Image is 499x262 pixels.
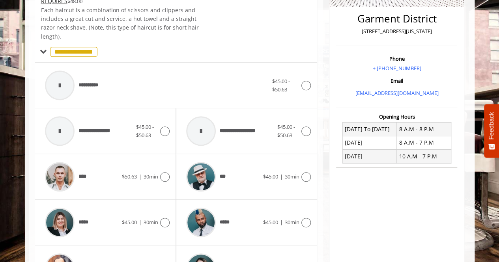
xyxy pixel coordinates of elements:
span: Feedback [488,112,495,139]
span: $45.00 - $50.63 [272,78,290,93]
span: Each haircut is a combination of scissors and clippers and includes a great cut and service, a ho... [41,6,199,40]
span: 30min [144,173,158,180]
a: [EMAIL_ADDRESS][DOMAIN_NAME] [355,89,438,97]
td: 8 A.M - 8 P.M [397,123,451,136]
td: 8 A.M - 7 P.M [397,136,451,149]
td: [DATE] To [DATE] [342,123,397,136]
td: 10 A.M - 7 P.M [397,150,451,163]
p: [STREET_ADDRESS][US_STATE] [338,27,455,35]
a: + [PHONE_NUMBER] [372,65,421,72]
h3: Phone [338,56,455,61]
span: | [280,173,283,180]
span: $45.00 [122,219,137,226]
span: $50.63 [122,173,137,180]
span: 30min [285,173,299,180]
span: 30min [285,219,299,226]
td: [DATE] [342,150,397,163]
span: $45.00 - $50.63 [277,123,295,139]
span: $45.00 - $50.63 [136,123,154,139]
h3: Email [338,78,455,84]
button: Feedback - Show survey [484,104,499,158]
span: | [139,219,142,226]
h3: Opening Hours [336,114,457,119]
span: 30min [144,219,158,226]
span: $45.00 [263,219,278,226]
span: | [139,173,142,180]
span: $45.00 [263,173,278,180]
span: | [280,219,283,226]
td: [DATE] [342,136,397,149]
h2: Garment District [338,13,455,24]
